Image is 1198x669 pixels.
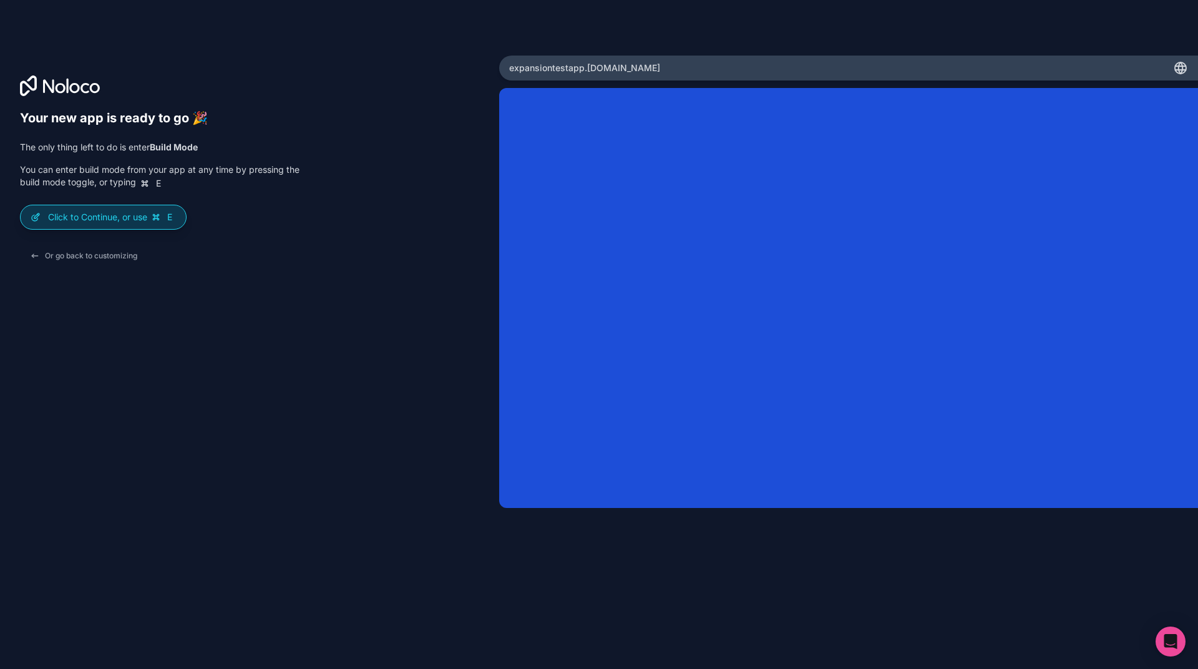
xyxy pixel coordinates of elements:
[509,62,660,74] span: expansiontestapp .[DOMAIN_NAME]
[48,211,176,223] p: Click to Continue, or use
[153,178,163,188] span: E
[20,164,299,189] p: You can enter build mode from your app at any time by pressing the build mode toggle, or typing
[165,212,175,222] span: E
[1156,627,1186,657] div: Open Intercom Messenger
[150,142,198,152] strong: Build Mode
[20,245,147,267] button: Or go back to customizing
[20,141,299,154] p: The only thing left to do is enter
[499,88,1198,508] iframe: App Preview
[20,110,299,126] h6: Your new app is ready to go 🎉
